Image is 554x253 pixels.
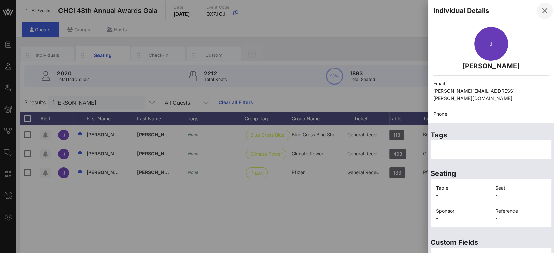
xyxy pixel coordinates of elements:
div: Individual Details [433,6,489,16]
p: - [495,192,546,199]
p: - [436,192,487,199]
p: - [495,215,546,222]
p: Seat [495,184,546,192]
p: Table [436,184,487,192]
p: Seating [431,168,551,179]
p: Sponsor [436,207,487,215]
p: Reference [495,207,546,215]
p: [PERSON_NAME] [433,61,549,71]
p: Tags [431,130,551,140]
p: Phone [433,110,549,118]
p: Email [433,80,549,87]
p: Custom Fields [431,237,551,248]
span: J [489,41,492,47]
p: - [436,215,487,222]
span: - [436,147,438,152]
p: [PERSON_NAME][EMAIL_ADDRESS][PERSON_NAME][DOMAIN_NAME] [433,87,549,102]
